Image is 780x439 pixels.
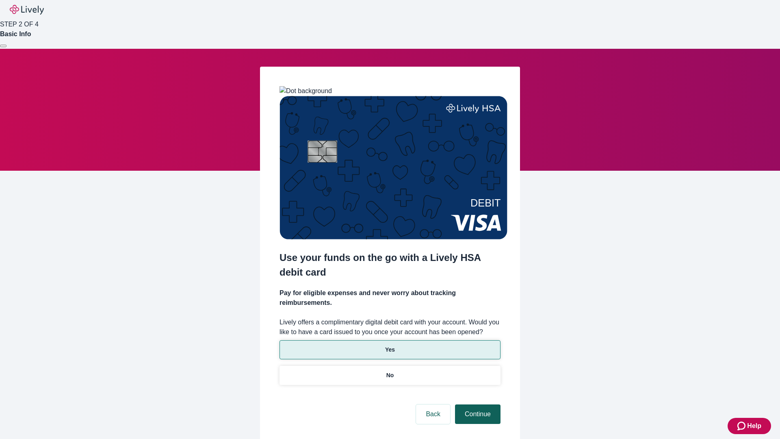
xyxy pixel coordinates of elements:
[279,96,507,239] img: Debit card
[279,317,500,337] label: Lively offers a complimentary digital debit card with your account. Would you like to have a card...
[279,288,500,308] h4: Pay for eligible expenses and never worry about tracking reimbursements.
[279,86,332,96] img: Dot background
[385,346,395,354] p: Yes
[416,404,450,424] button: Back
[386,371,394,380] p: No
[279,366,500,385] button: No
[10,5,44,15] img: Lively
[279,340,500,359] button: Yes
[737,421,747,431] svg: Zendesk support icon
[747,421,761,431] span: Help
[279,250,500,280] h2: Use your funds on the go with a Lively HSA debit card
[455,404,500,424] button: Continue
[728,418,771,434] button: Zendesk support iconHelp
